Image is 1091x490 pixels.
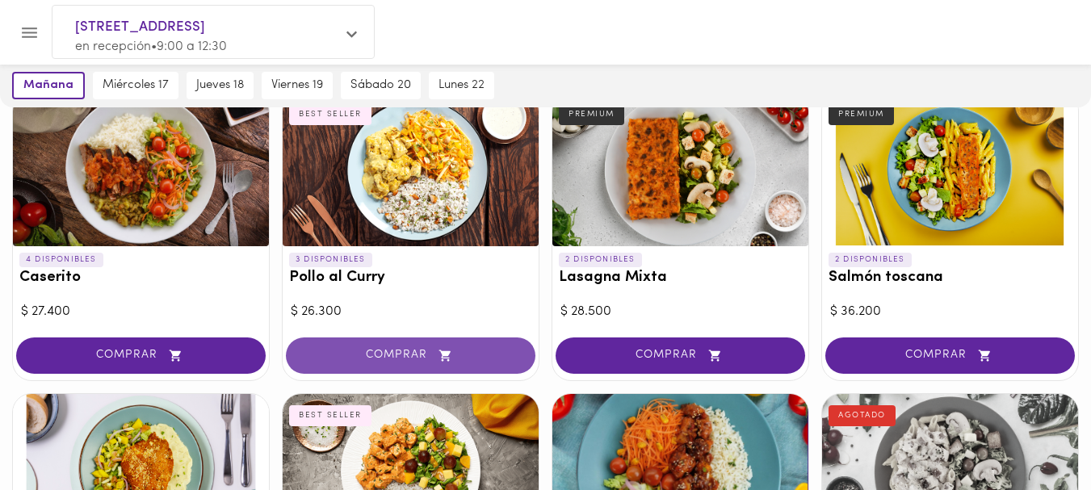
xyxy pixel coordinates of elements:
[559,104,624,125] div: PREMIUM
[271,78,323,93] span: viernes 19
[429,72,494,99] button: lunes 22
[262,72,333,99] button: viernes 19
[16,337,266,374] button: COMPRAR
[93,72,178,99] button: miércoles 17
[341,72,421,99] button: sábado 20
[825,337,1075,374] button: COMPRAR
[829,104,894,125] div: PREMIUM
[438,78,485,93] span: lunes 22
[556,337,805,374] button: COMPRAR
[12,72,85,99] button: mañana
[552,93,808,246] div: Lasagna Mixta
[23,78,73,93] span: mañana
[13,93,269,246] div: Caserito
[846,349,1055,362] span: COMPRAR
[289,270,532,287] h3: Pollo al Curry
[283,93,539,246] div: Pollo al Curry
[830,303,1070,321] div: $ 36.200
[75,40,227,53] span: en recepción • 9:00 a 12:30
[306,349,515,362] span: COMPRAR
[576,349,785,362] span: COMPRAR
[350,78,411,93] span: sábado 20
[559,270,802,287] h3: Lasagna Mixta
[286,337,535,374] button: COMPRAR
[829,270,1072,287] h3: Salmón toscana
[829,253,912,267] p: 2 DISPONIBLES
[36,349,245,362] span: COMPRAR
[19,270,262,287] h3: Caserito
[21,303,261,321] div: $ 27.400
[187,72,254,99] button: jueves 18
[560,303,800,321] div: $ 28.500
[289,253,372,267] p: 3 DISPONIBLES
[822,93,1078,246] div: Salmón toscana
[103,78,169,93] span: miércoles 17
[19,253,103,267] p: 4 DISPONIBLES
[75,17,335,38] span: [STREET_ADDRESS]
[291,303,531,321] div: $ 26.300
[559,253,642,267] p: 2 DISPONIBLES
[196,78,244,93] span: jueves 18
[10,13,49,52] button: Menu
[289,405,371,426] div: BEST SELLER
[289,104,371,125] div: BEST SELLER
[997,396,1075,474] iframe: Messagebird Livechat Widget
[829,405,896,426] div: AGOTADO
